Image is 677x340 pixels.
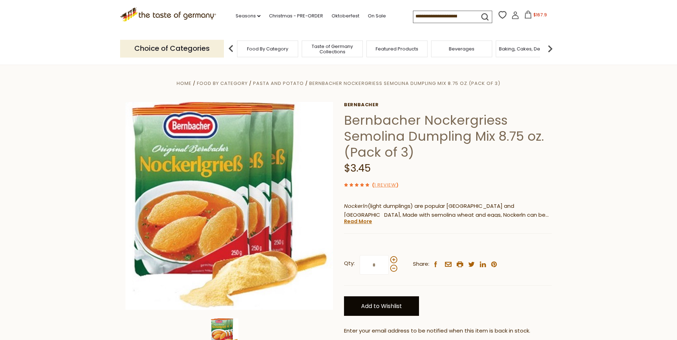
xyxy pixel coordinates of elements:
[533,12,547,18] span: $167.9
[521,11,551,21] button: $167.9
[344,326,552,335] div: Enter your email address to be notified when this item is back in stock.
[247,46,288,52] a: Food By Category
[344,218,372,225] a: Read More
[253,80,304,87] a: Pasta and Potato
[224,42,238,56] img: previous arrow
[344,202,368,210] em: Nockerln
[309,80,500,87] a: Bernbacher Nockergriess Semolina Dumpling Mix 8.75 oz.(Pack of 3)
[344,259,355,268] strong: Qty:
[344,161,371,175] span: $3.45
[197,80,248,87] a: Food By Category
[372,182,398,188] span: ( )
[236,12,260,20] a: Seasons
[125,102,333,310] img: Bernbacher Nockergriess Semolina Dumpling Mix
[413,260,429,269] span: Share:
[360,255,389,275] input: Qty:
[344,112,552,160] h1: Bernbacher Nockergriess Semolina Dumpling Mix 8.75 oz.(Pack of 3)
[177,80,192,87] a: Home
[344,296,419,316] a: Add to Wishlist
[344,202,552,220] p: (light dumplings) are popular [GEOGRAPHIC_DATA] and [GEOGRAPHIC_DATA], Made with semolina wheat a...
[120,40,224,57] p: Choice of Categories
[499,46,554,52] a: Baking, Cakes, Desserts
[269,12,323,20] a: Christmas - PRE-ORDER
[543,42,557,56] img: next arrow
[332,12,359,20] a: Oktoberfest
[368,12,386,20] a: On Sale
[304,44,361,54] a: Taste of Germany Collections
[449,46,474,52] a: Beverages
[376,46,418,52] a: Featured Products
[374,182,396,189] a: 1 Review
[344,102,552,108] a: Bernbacher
